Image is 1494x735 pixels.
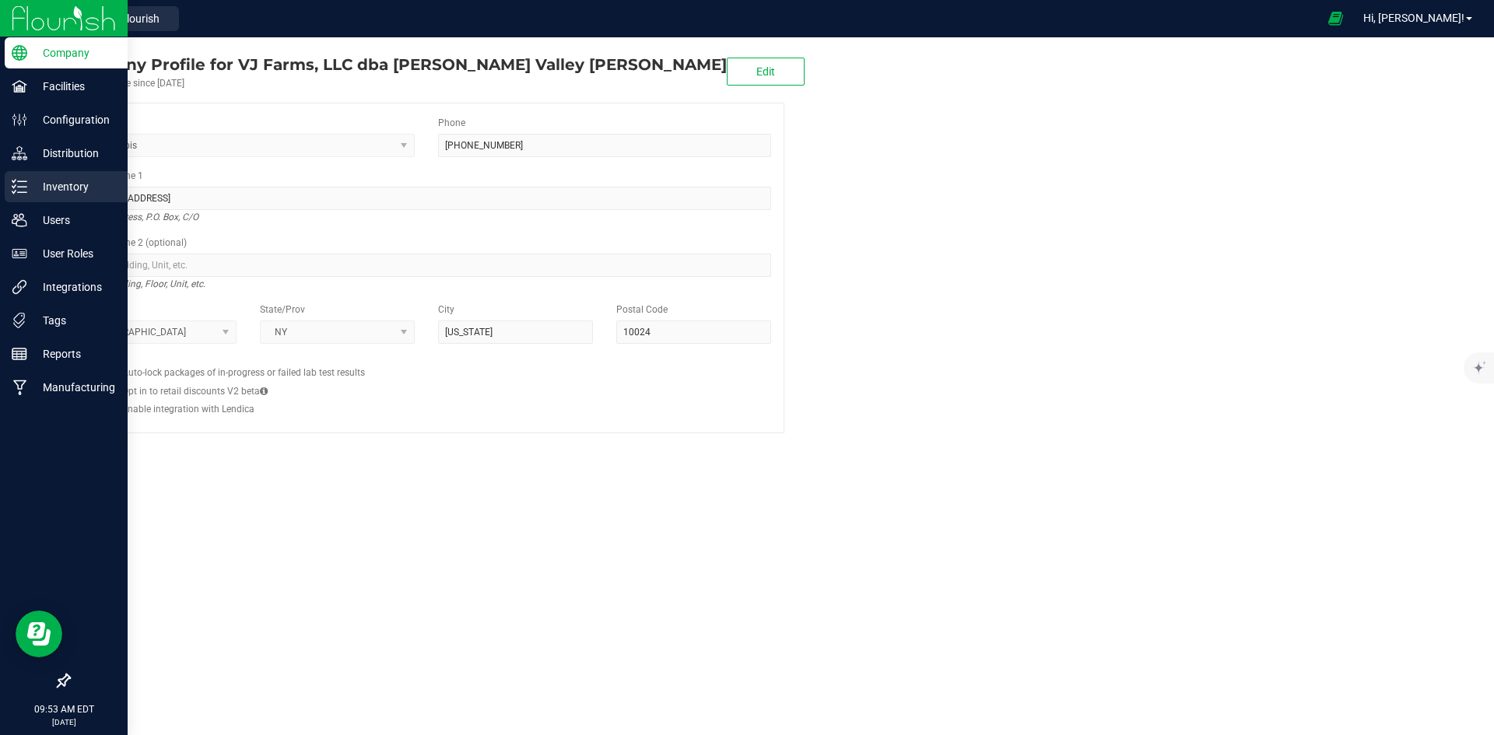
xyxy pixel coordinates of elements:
button: Edit [727,58,805,86]
inline-svg: Inventory [12,179,27,194]
span: Hi, [PERSON_NAME]! [1363,12,1464,24]
inline-svg: Distribution [12,145,27,161]
p: Users [27,211,121,229]
label: City [438,303,454,317]
p: Distribution [27,144,121,163]
input: (123) 456-7890 [438,134,771,157]
p: Inventory [27,177,121,196]
label: Postal Code [616,303,668,317]
label: State/Prov [260,303,305,317]
div: Account active since [DATE] [68,76,727,90]
div: VJ Farms, LLC dba Hudson Valley Jane [68,53,727,76]
p: Facilities [27,77,121,96]
inline-svg: Configuration [12,112,27,128]
span: Edit [756,65,775,78]
p: Tags [27,311,121,330]
inline-svg: Users [12,212,27,228]
iframe: Resource center [16,611,62,657]
inline-svg: Facilities [12,79,27,94]
inline-svg: User Roles [12,246,27,261]
span: Open Ecommerce Menu [1318,3,1353,33]
input: City [438,320,593,344]
label: Auto-lock packages of in-progress or failed lab test results [122,366,365,380]
i: Street address, P.O. Box, C/O [82,208,198,226]
input: Suite, Building, Unit, etc. [82,254,771,277]
p: Reports [27,345,121,363]
inline-svg: Reports [12,346,27,362]
inline-svg: Company [12,45,27,61]
p: [DATE] [7,716,121,728]
label: Enable integration with Lendica [122,402,254,416]
p: User Roles [27,244,121,263]
inline-svg: Tags [12,313,27,328]
p: 09:53 AM EDT [7,702,121,716]
input: Postal Code [616,320,771,344]
label: Phone [438,116,465,130]
input: Address [82,187,771,210]
inline-svg: Manufacturing [12,380,27,395]
p: Company [27,44,121,62]
label: Opt in to retail discounts V2 beta [122,384,268,398]
p: Configuration [27,110,121,129]
inline-svg: Integrations [12,279,27,295]
label: Address Line 2 (optional) [82,236,187,250]
i: Suite, Building, Floor, Unit, etc. [82,275,205,293]
p: Integrations [27,278,121,296]
h2: Configs [82,355,771,366]
p: Manufacturing [27,378,121,397]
